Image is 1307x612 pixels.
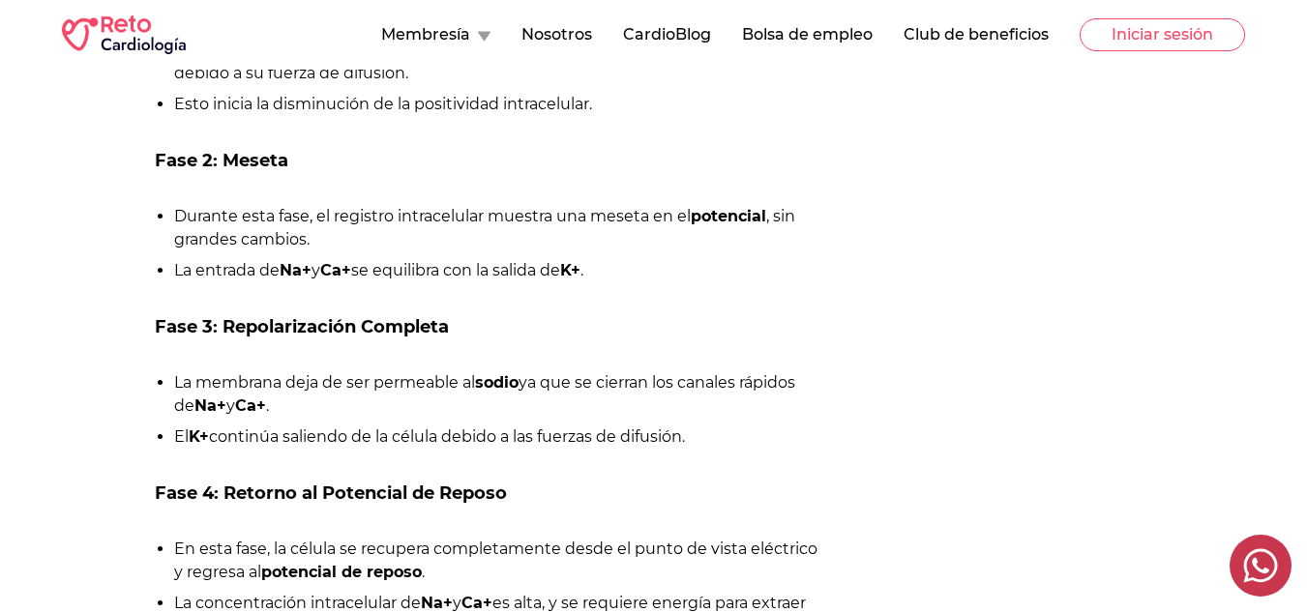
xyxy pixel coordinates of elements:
[320,261,351,279] strong: Ca+
[1080,18,1245,51] button: Iniciar sesión
[261,563,422,581] strong: potencial de reposo
[381,23,490,46] button: Membresía
[691,207,766,225] strong: potencial
[189,427,209,446] strong: K+
[174,371,819,418] li: La membrana deja de ser permeable al ya que se cierran los canales rápidos de y .
[560,261,580,279] strong: K+
[174,205,819,251] li: Durante esta fase, el registro intracelular muestra una meseta en el , sin grandes cambios.
[521,23,592,46] button: Nosotros
[174,538,819,584] li: En esta fase, la célula se recupera completamente desde el punto de vista eléctrico y regresa al .
[155,480,819,507] h3: Fase 4: Retorno al Potencial de Reposo
[235,396,266,415] strong: Ca+
[461,594,492,612] strong: Ca+
[174,93,819,116] li: Esto inicia la disminución de la positividad intracelular.
[194,396,226,415] strong: Na+
[174,425,819,449] li: El continúa saliendo de la célula debido a las fuerzas de difusión.
[475,373,519,392] strong: sodio
[174,259,819,282] li: La entrada de y se equilibra con la salida de .
[155,313,819,340] h3: Fase 3: Repolarización Completa
[280,261,312,279] strong: Na+
[742,23,873,46] button: Bolsa de empleo
[421,594,453,612] strong: Na+
[155,147,819,174] h3: Fase 2: Meseta
[904,23,1049,46] button: Club de beneficios
[62,15,186,54] img: RETO Cardio Logo
[623,23,711,46] button: CardioBlog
